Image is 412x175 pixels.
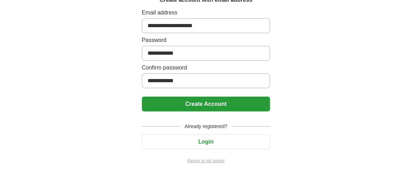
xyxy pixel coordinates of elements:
[142,36,270,44] label: Password
[180,123,231,130] span: Already registered?
[142,139,270,145] a: Login
[142,8,270,17] label: Email address
[142,158,270,164] a: Return to job advert
[142,97,270,111] button: Create Account
[142,134,270,149] button: Login
[142,64,270,72] label: Confirm password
